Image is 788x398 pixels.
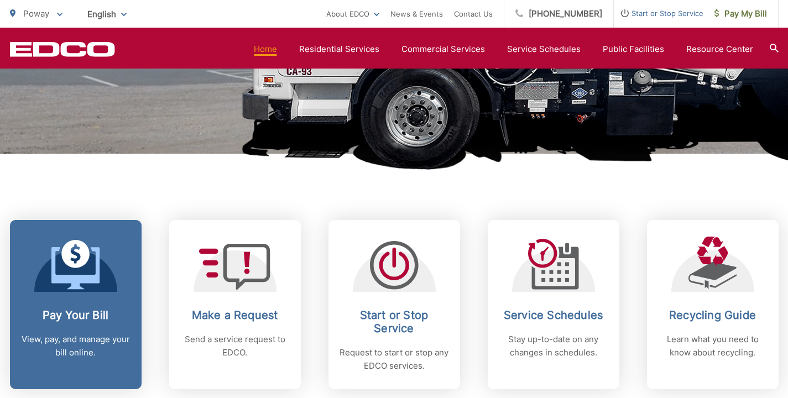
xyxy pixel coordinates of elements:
[401,43,485,56] a: Commercial Services
[21,308,131,322] h2: Pay Your Bill
[340,346,449,373] p: Request to start or stop any EDCO services.
[10,220,142,389] a: Pay Your Bill View, pay, and manage your bill online.
[10,41,115,57] a: EDCD logo. Return to the homepage.
[507,43,581,56] a: Service Schedules
[499,333,608,359] p: Stay up-to-date on any changes in schedules.
[714,7,767,20] span: Pay My Bill
[454,7,493,20] a: Contact Us
[488,220,619,389] a: Service Schedules Stay up-to-date on any changes in schedules.
[169,220,301,389] a: Make a Request Send a service request to EDCO.
[180,333,290,359] p: Send a service request to EDCO.
[686,43,753,56] a: Resource Center
[21,333,131,359] p: View, pay, and manage your bill online.
[603,43,664,56] a: Public Facilities
[499,308,608,322] h2: Service Schedules
[326,7,379,20] a: About EDCO
[254,43,277,56] a: Home
[390,7,443,20] a: News & Events
[79,4,135,24] span: English
[23,8,49,19] span: Poway
[340,308,449,335] h2: Start or Stop Service
[180,308,290,322] h2: Make a Request
[299,43,379,56] a: Residential Services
